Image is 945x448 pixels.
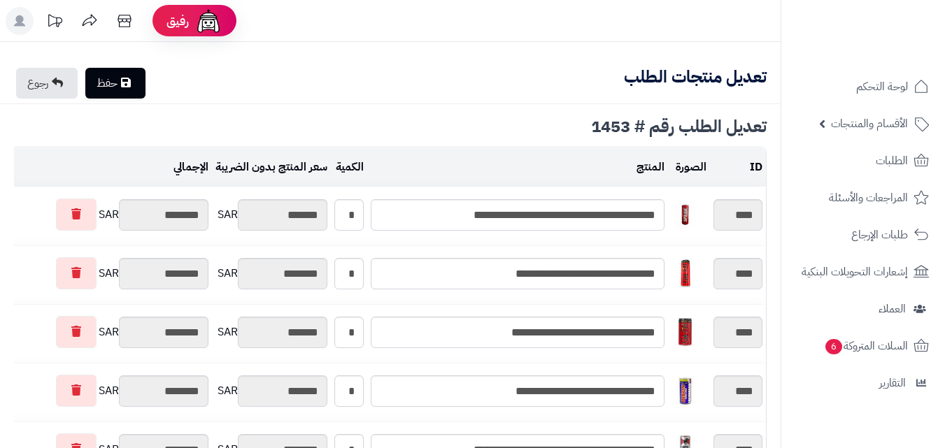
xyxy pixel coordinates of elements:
img: logo-2.png [850,18,932,48]
td: الإجمالي [3,148,212,187]
td: ID [710,148,766,187]
a: السلات المتروكة6 [790,329,937,363]
span: 6 [825,338,843,355]
img: ai-face.png [194,7,222,35]
span: التقارير [879,373,906,393]
a: تحديثات المنصة [37,7,72,38]
div: SAR [215,317,327,348]
span: لوحة التحكم [856,77,908,96]
span: إشعارات التحويلات البنكية [802,262,908,282]
td: الكمية [331,148,367,187]
span: طلبات الإرجاع [851,225,908,245]
div: SAR [7,316,208,348]
a: إشعارات التحويلات البنكية [790,255,937,289]
img: 1747537715-1819305c-a8d8-4bdb-ac29-5e435f18-40x40.jpg [672,377,699,405]
span: السلات المتروكة [824,336,908,356]
div: SAR [7,257,208,289]
td: سعر المنتج بدون الضريبة [212,148,331,187]
img: 1747517517-f85b5201-d493-429b-b138-9978c401-40x40.jpg [672,201,699,229]
b: تعديل منتجات الطلب [624,64,767,89]
a: التقارير [790,366,937,400]
div: تعديل الطلب رقم # 1453 [14,118,767,135]
img: 1747536125-51jkufB9faL._AC_SL1000-40x40.jpg [672,259,699,287]
a: حفظ [85,68,145,99]
td: المنتج [367,148,668,187]
span: المراجعات والأسئلة [829,188,908,208]
a: رجوع [16,68,78,99]
span: الأقسام والمنتجات [831,114,908,133]
a: المراجعات والأسئلة [790,181,937,215]
div: SAR [215,199,327,231]
span: رفيق [166,13,189,29]
span: الطلبات [876,151,908,171]
a: الطلبات [790,144,937,178]
td: الصورة [668,148,710,187]
a: لوحة التحكم [790,70,937,103]
span: العملاء [879,299,906,319]
div: SAR [215,375,327,407]
div: SAR [7,198,208,231]
div: SAR [215,258,327,289]
img: 1747536337-61lY7EtfpmL._AC_SL1500-40x40.jpg [672,318,699,346]
a: العملاء [790,292,937,326]
div: SAR [7,375,208,407]
a: طلبات الإرجاع [790,218,937,252]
